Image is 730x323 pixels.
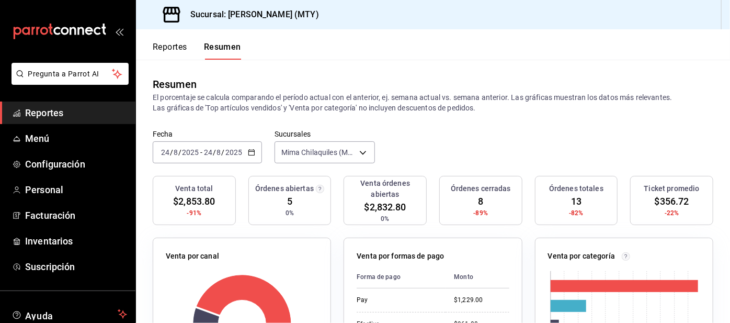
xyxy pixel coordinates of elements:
[644,183,700,194] h3: Ticket promedio
[275,131,375,138] label: Sucursales
[25,260,127,274] span: Suscripción
[7,76,129,87] a: Pregunta a Parrot AI
[357,251,444,262] p: Venta por formas de pago
[25,131,127,146] span: Menú
[25,157,127,171] span: Configuración
[25,183,127,197] span: Personal
[182,8,319,21] h3: Sucursal: [PERSON_NAME] (MTY)
[364,200,406,214] span: $2,832.80
[569,208,584,218] span: -82%
[213,148,216,157] span: /
[478,194,483,208] span: 8
[225,148,243,157] input: ----
[181,148,199,157] input: ----
[474,208,488,218] span: -89%
[548,251,615,262] p: Venta por categoría
[348,178,422,200] h3: Venta órdenes abiertas
[25,106,127,120] span: Reportes
[451,183,511,194] h3: Órdenes cerradas
[255,183,314,194] h3: Órdenes abiertas
[153,76,197,92] div: Resumen
[665,208,679,218] span: -22%
[25,234,127,248] span: Inventarios
[222,148,225,157] span: /
[153,42,241,60] div: navigation tabs
[161,148,170,157] input: --
[153,92,713,113] p: El porcentaje se calcula comparando el período actual con el anterior, ej. semana actual vs. sema...
[25,308,113,320] span: Ayuda
[175,183,213,194] h3: Venta total
[454,296,509,305] div: $1,229.00
[446,266,509,288] th: Monto
[187,208,202,218] span: -91%
[655,194,689,208] span: $356.72
[28,69,112,80] span: Pregunta a Parrot AI
[549,183,603,194] h3: Órdenes totales
[166,251,219,262] p: Venta por canal
[25,208,127,222] span: Facturación
[12,63,129,85] button: Pregunta a Parrot AI
[216,148,222,157] input: --
[204,42,241,60] button: Resumen
[115,27,123,36] button: open_drawer_menu
[170,148,173,157] span: /
[178,148,181,157] span: /
[286,208,294,218] span: 0%
[203,148,213,157] input: --
[571,194,581,208] span: 13
[357,266,446,288] th: Forma de pago
[381,214,390,224] span: 0%
[153,42,187,60] button: Reportes
[200,148,202,157] span: -
[173,194,215,208] span: $2,853.80
[287,194,292,208] span: 5
[281,147,356,158] span: Mima Chilaquiles (MTY)
[153,131,262,138] label: Fecha
[173,148,178,157] input: --
[357,296,437,305] div: Pay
